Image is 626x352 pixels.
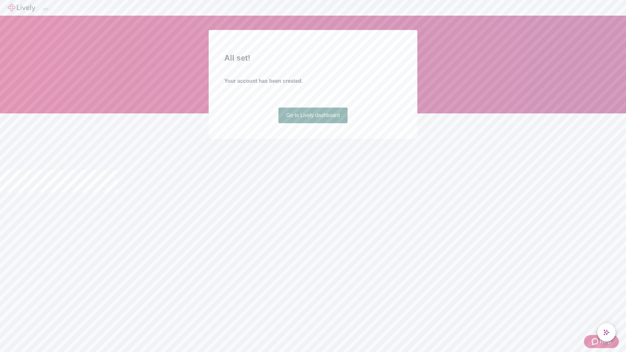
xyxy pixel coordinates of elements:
[600,338,611,345] span: Help
[592,338,600,345] svg: Zendesk support icon
[43,8,48,10] button: Log out
[603,329,610,336] svg: Lively AI Assistant
[597,323,616,342] button: chat
[584,335,619,348] button: Zendesk support iconHelp
[224,77,402,85] h4: Your account has been created.
[8,4,35,12] img: Lively
[278,108,348,123] a: Go to Lively dashboard
[224,52,402,64] h2: All set!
